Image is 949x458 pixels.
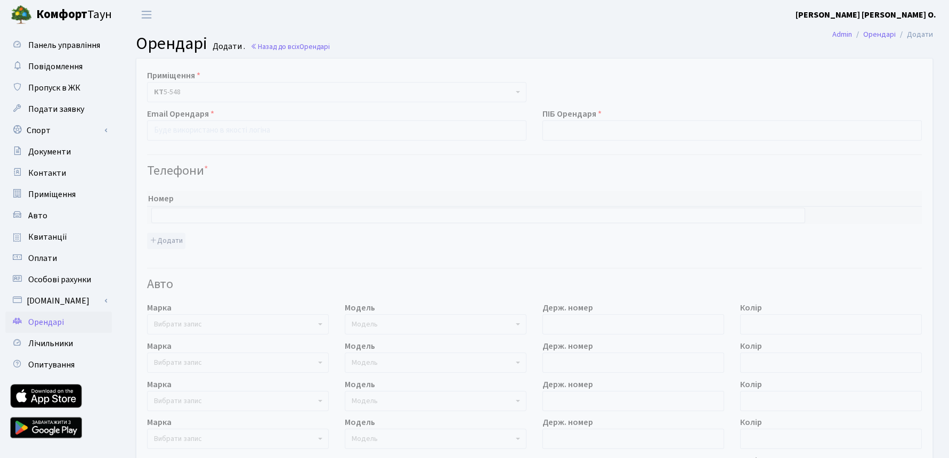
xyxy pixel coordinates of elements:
span: Особові рахунки [28,274,91,285]
li: Додати [896,29,933,40]
span: Орендарі [299,42,330,52]
a: Контакти [5,162,112,184]
th: Номер [147,191,809,207]
a: Приміщення [5,184,112,205]
a: Авто [5,205,112,226]
a: Квитанції [5,226,112,248]
span: Повідомлення [28,61,83,72]
span: Пропуск в ЖК [28,82,80,94]
span: <b>КТ</b>&nbsp;&nbsp;&nbsp;&nbsp;5-548 [154,87,513,97]
span: Контакти [28,167,66,179]
label: ПІБ Орендаря [542,108,602,120]
span: Таун [36,6,112,24]
a: [PERSON_NAME] [PERSON_NAME] О. [796,9,936,21]
a: Спорт [5,120,112,141]
label: Держ. номер [542,378,593,391]
a: Пропуск в ЖК [5,77,112,99]
nav: breadcrumb [816,23,949,46]
label: Модель [345,416,375,429]
span: Документи [28,146,71,158]
a: Панель управління [5,35,112,56]
img: logo.png [11,4,32,26]
h4: Авто [147,277,922,292]
a: [DOMAIN_NAME] [5,290,112,312]
small: Додати . [210,42,245,52]
a: Орендарі [863,29,896,40]
label: Держ. номер [542,416,593,429]
label: Колір [740,378,762,391]
span: Вибрати запис [154,357,202,368]
label: Колір [740,340,762,353]
span: Вибрати запис [154,434,202,444]
a: Документи [5,141,112,162]
label: Марка [147,301,172,314]
label: Колір [740,301,762,314]
label: Модель [345,340,375,353]
a: Повідомлення [5,56,112,77]
label: Модель [345,378,375,391]
label: Приміщення [147,69,200,82]
input: Буде використано в якості логіна [147,120,526,141]
a: Назад до всіхОрендарі [250,42,330,52]
span: Подати заявку [28,103,84,115]
span: Вибрати запис [154,396,202,406]
button: Додати [147,233,185,249]
a: Лічильники [5,333,112,354]
label: Марка [147,416,172,429]
span: Квитанції [28,231,67,243]
span: Приміщення [28,189,76,200]
span: Модель [352,319,378,330]
label: Марка [147,378,172,391]
label: Модель [345,301,375,314]
a: Admin [832,29,852,40]
label: Email Орендаря [147,108,214,120]
a: Опитування [5,354,112,375]
span: Авто [28,210,47,222]
span: Орендарі [136,31,207,56]
span: Оплати [28,252,57,264]
span: Орендарі [28,316,64,328]
a: Орендарі [5,312,112,333]
span: Панель управління [28,39,100,51]
h4: Телефони [147,163,922,179]
span: Вибрати запис [154,319,202,330]
span: Лічильники [28,338,73,349]
label: Марка [147,340,172,353]
a: Оплати [5,248,112,269]
a: Подати заявку [5,99,112,120]
span: Модель [352,357,378,368]
b: КТ [154,87,164,97]
label: Держ. номер [542,340,593,353]
span: Модель [352,396,378,406]
label: Держ. номер [542,301,593,314]
span: <b>КТ</b>&nbsp;&nbsp;&nbsp;&nbsp;5-548 [147,82,526,102]
span: Модель [352,434,378,444]
span: Опитування [28,359,75,371]
a: Особові рахунки [5,269,112,290]
b: Комфорт [36,6,87,23]
button: Переключити навігацію [133,6,160,23]
label: Колір [740,416,762,429]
